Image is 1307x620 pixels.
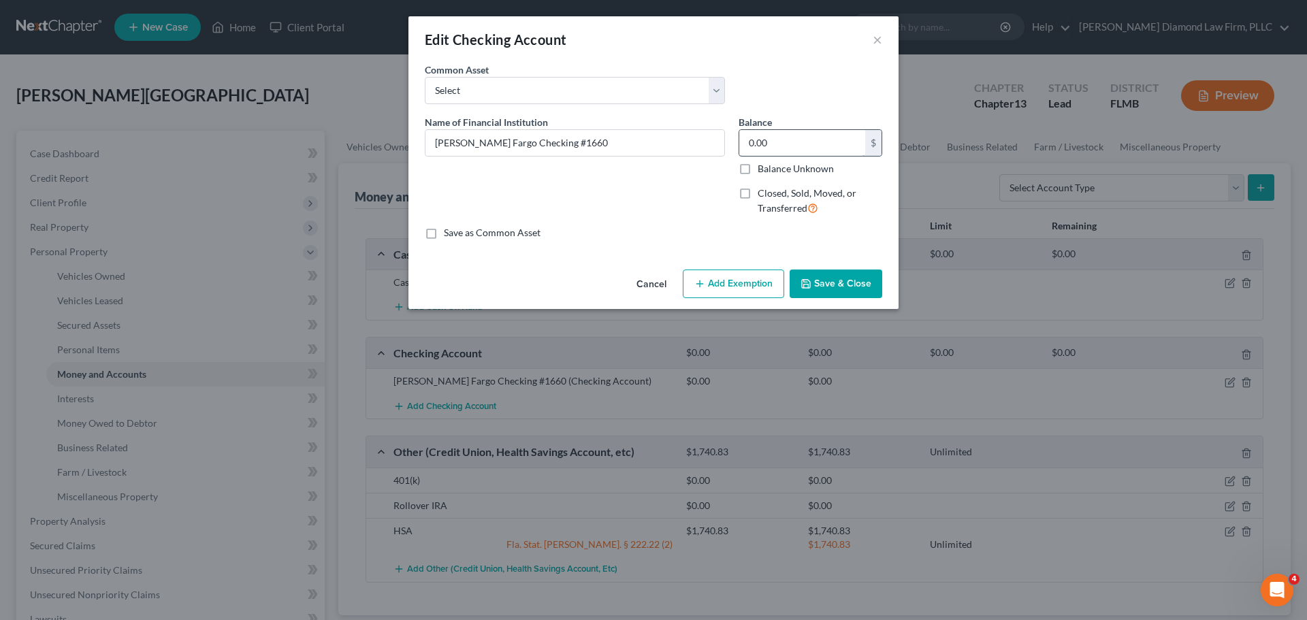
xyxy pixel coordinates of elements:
label: Balance Unknown [758,162,834,176]
input: 0.00 [739,130,865,156]
div: $ [865,130,882,156]
button: Cancel [626,271,677,298]
span: Name of Financial Institution [425,116,548,128]
iframe: Intercom live chat [1261,574,1293,606]
input: Enter name... [425,130,724,156]
button: Add Exemption [683,270,784,298]
button: × [873,31,882,48]
button: Save & Close [790,270,882,298]
span: Closed, Sold, Moved, or Transferred [758,187,856,214]
div: Edit Checking Account [425,30,566,49]
label: Balance [739,115,772,129]
label: Save as Common Asset [444,226,540,240]
span: 4 [1289,574,1300,585]
label: Common Asset [425,63,489,77]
